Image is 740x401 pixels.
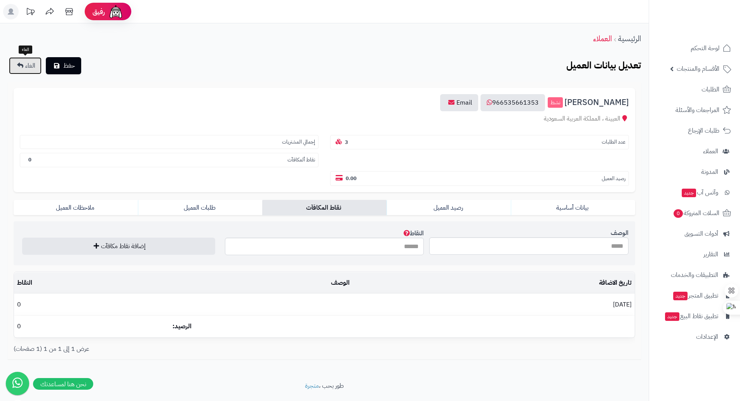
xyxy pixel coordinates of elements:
a: الرئيسية [618,33,641,44]
td: تاريخ الاضافة [353,272,635,294]
span: التطبيقات والخدمات [671,270,718,280]
span: حفظ [63,61,75,70]
span: جديد [673,292,688,300]
a: طلبات العميل [138,200,262,215]
span: الأقسام والمنتجات [677,63,719,74]
button: إضافة نقاط مكافآت [22,238,215,255]
a: تطبيق نقاط البيعجديد [654,307,735,326]
a: 966535661353 [481,94,545,111]
span: رفيق [92,7,105,16]
a: السلات المتروكة0 [654,204,735,222]
td: 0 [14,316,169,337]
span: الطلبات [702,84,719,95]
img: logo-2.png [687,21,733,37]
a: العملاء [654,142,735,161]
a: رصيد العميل [387,200,511,215]
td: الوصف [169,272,353,294]
a: ملاحظات العميل [14,200,138,215]
span: أدوات التسويق [684,228,718,239]
div: عرض 1 إلى 1 من 1 (1 صفحات) [8,345,324,354]
b: 0.00 [346,175,357,182]
a: الطلبات [654,80,735,99]
b: تعديل بيانات العميل [566,58,641,72]
b: 3 [345,138,348,146]
div: الغاء [19,46,32,54]
a: المدونة [654,163,735,181]
span: جديد [665,312,679,321]
a: الإعدادات [654,327,735,346]
small: نقاط ألمكافآت [287,156,315,164]
a: طلبات الإرجاع [654,121,735,140]
a: التطبيقات والخدمات [654,266,735,284]
span: التقارير [703,249,718,260]
a: المراجعات والأسئلة [654,101,735,119]
a: تحديثات المنصة [21,4,40,21]
td: [DATE] [353,294,635,315]
small: إجمالي المشتريات [282,138,315,146]
a: لوحة التحكم [654,39,735,58]
a: العملاء [593,33,612,44]
span: تطبيق نقاط البيع [664,311,718,322]
b: 0 [28,156,31,163]
span: السلات المتروكة [673,208,719,219]
span: تطبيق المتجر [672,290,718,301]
span: وآتس آب [681,187,718,198]
span: العملاء [703,146,718,157]
label: الوصف [611,225,629,238]
small: نشط [548,97,563,108]
div: العيينة ، المملكة العربية السعودية [20,114,629,123]
a: نقاط المكافآت [262,200,387,215]
b: الرصيد: [172,322,192,331]
a: التقارير [654,245,735,264]
a: تطبيق المتجرجديد [654,286,735,305]
span: طلبات الإرجاع [688,125,719,136]
span: الغاء [25,61,35,70]
a: الغاء [9,57,42,74]
span: النقاط [402,229,424,238]
span: جديد [682,189,696,197]
a: متجرة [305,381,319,390]
span: لوحة التحكم [691,43,719,54]
span: الإعدادات [696,331,718,342]
small: عدد الطلبات [602,138,625,146]
img: ai-face.png [108,4,124,19]
span: 0 [674,209,683,218]
span: المراجعات والأسئلة [676,105,719,116]
span: المدونة [701,166,718,177]
td: النقاط [14,272,169,294]
a: Email [440,94,478,111]
button: حفظ [46,57,81,74]
a: أدوات التسويق [654,224,735,243]
a: وآتس آبجديد [654,183,735,202]
td: 0 [14,294,169,315]
a: بيانات أساسية [511,200,635,215]
span: [PERSON_NAME] [564,98,629,107]
small: رصيد العميل [602,175,625,182]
